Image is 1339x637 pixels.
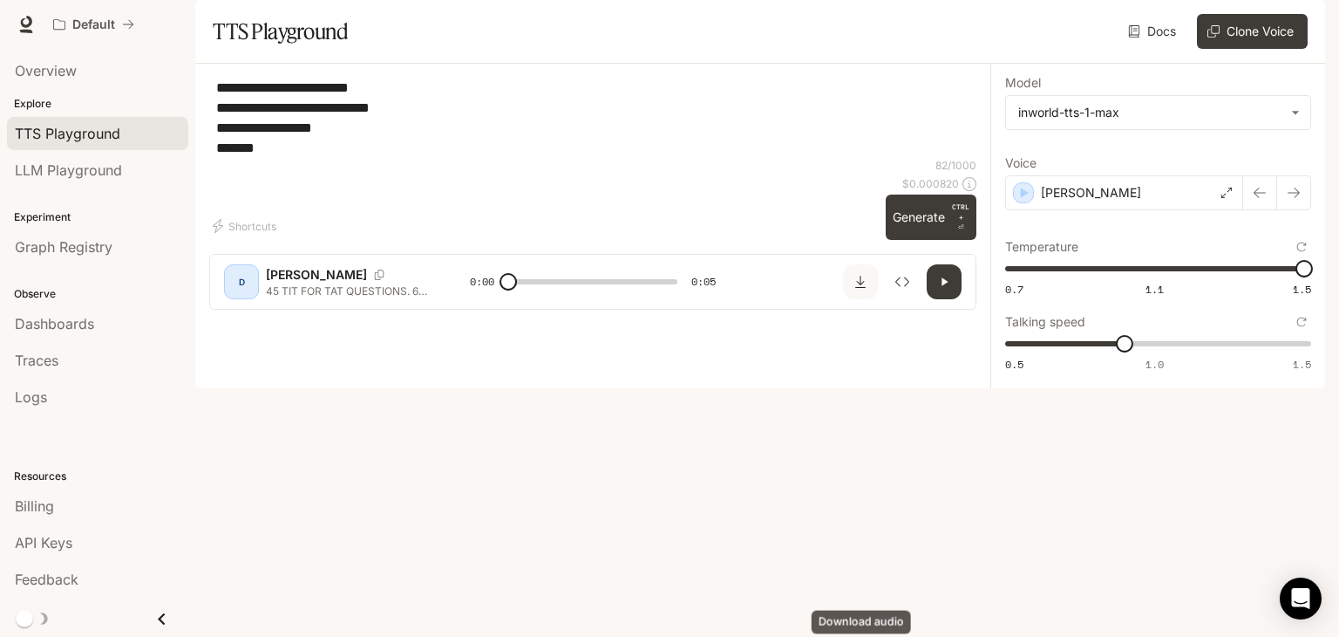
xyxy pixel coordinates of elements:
div: inworld-tts-1-max [1018,104,1282,121]
p: $ 0.000820 [902,176,959,191]
span: 1.5 [1293,282,1311,297]
button: Download audio [843,264,878,299]
p: Voice [1005,157,1037,169]
button: Copy Voice ID [367,270,391,280]
span: 0.5 [1005,357,1023,372]
p: Model [1005,77,1041,89]
span: 1.0 [1145,357,1164,372]
button: Clone Voice [1197,14,1308,49]
button: All workspaces [45,7,142,42]
button: Reset to default [1292,237,1311,257]
h1: TTS Playground [213,14,348,49]
p: CTRL + [952,202,969,223]
p: 45 TIT FOR TAT QUESTIONS. 6 SECONDS TO THINK AND CHOOSE SO ARE YOU READY? LETS GO [266,284,428,298]
p: Talking speed [1005,316,1085,328]
div: inworld-tts-1-max [1006,96,1310,129]
div: Download audio [812,611,911,634]
div: Open Intercom Messenger [1280,578,1322,620]
div: D [228,268,255,296]
button: GenerateCTRL +⏎ [886,195,976,240]
span: 1.1 [1145,282,1164,297]
a: Docs [1125,14,1183,49]
p: 82 / 1000 [935,158,976,173]
p: ⏎ [952,202,969,233]
p: Default [72,17,115,32]
button: Inspect [885,264,920,299]
p: [PERSON_NAME] [1041,184,1141,202]
p: [PERSON_NAME] [266,266,367,284]
span: 0.7 [1005,282,1023,297]
button: Reset to default [1292,312,1311,332]
span: 0:00 [470,273,494,291]
button: Shortcuts [209,212,283,240]
span: 0:05 [691,273,716,291]
span: 1.5 [1293,357,1311,372]
p: Temperature [1005,241,1078,253]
